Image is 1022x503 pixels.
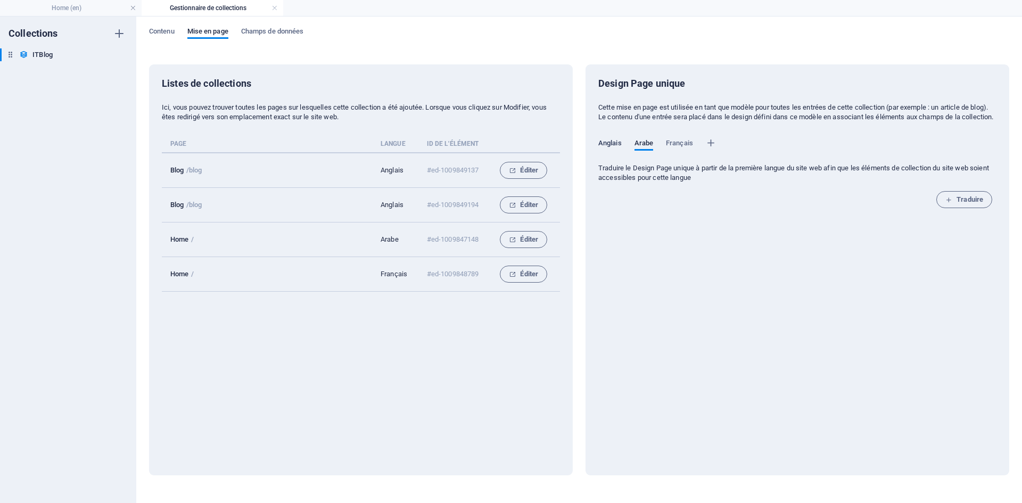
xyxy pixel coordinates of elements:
span: Arabe [634,137,653,152]
p: ID de l'élément [427,139,479,148]
button: Éditer [500,266,547,283]
p: Anglais [381,166,410,175]
h6: Design Page unique [598,77,686,90]
p: Anglais [381,200,410,210]
i: Créer une nouvelle collection [113,27,126,40]
span: Champs de données [241,25,304,40]
p: / [191,270,194,278]
p: Blog [170,201,184,209]
p: Home [170,235,189,243]
p: #ed-1009848789 [427,269,483,279]
p: #ed-1009847148 [427,235,483,244]
p: /blog [186,201,202,209]
p: Home [170,270,189,278]
span: Éditer [509,164,538,177]
p: #ed-1009849137 [427,166,483,175]
span: Traduire [945,193,983,206]
span: Éditer [509,233,538,246]
p: Langue [381,139,406,148]
p: /blog [186,166,202,174]
h4: Gestionnaire de collections [142,2,283,14]
span: Éditer [509,199,538,211]
p: Ici, vous pouvez trouver toutes les pages sur lesquelles cette collection a été ajoutée. Lorsque ... [162,103,560,122]
button: Traduire [936,191,992,208]
span: Contenu [149,25,175,40]
p: Cette mise en page est utilisée en tant que modèle pour toutes les entrées de cette collection (p... [598,103,996,122]
p: Page [170,139,368,148]
button: Éditer [500,162,547,179]
p: Blog [170,166,184,174]
span: Anglais [598,137,622,152]
span: Français [666,137,693,152]
h6: Listes de collections [162,77,560,90]
p: / [191,235,194,243]
p: Arabe [381,235,410,244]
p: Traduire le Design Page unique à partir de la première langue du site web afin que les éléments d... [598,163,996,183]
p: Français [381,269,410,279]
button: Éditer [500,196,547,213]
table: collection list [162,139,560,292]
h6: Collections [9,27,58,40]
p: #ed-1009849194 [427,200,483,210]
span: Éditer [509,268,538,281]
span: Mise en page [187,25,228,40]
h6: ITBlog [32,48,53,61]
button: Éditer [500,231,547,248]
